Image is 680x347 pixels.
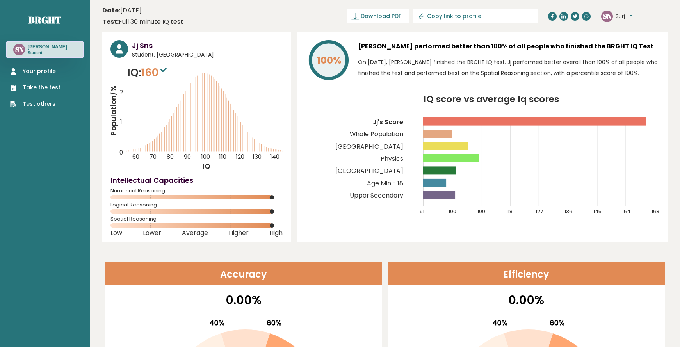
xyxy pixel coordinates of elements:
span: Numerical Reasoning [110,189,283,192]
span: High [269,231,283,235]
tspan: 110 [219,152,226,160]
button: Surj [616,12,632,20]
tspan: 127 [536,208,543,215]
a: Test others [10,100,61,108]
tspan: 140 [270,152,279,160]
tspan: 136 [564,208,572,215]
tspan: Physics [381,154,403,163]
span: Student, [GEOGRAPHIC_DATA] [132,51,283,59]
tspan: Jj's Score [373,117,403,126]
span: Lower [143,231,161,235]
tspan: 163 [652,208,659,215]
span: Spatial Reasoning [110,217,283,221]
tspan: Population/% [109,85,118,135]
b: Date: [102,6,120,15]
time: [DATE] [102,6,142,15]
span: Average [182,231,208,235]
h3: Jj Sns [132,40,283,51]
b: Test: [102,17,119,26]
a: Brght [28,14,61,26]
div: Full 30 minute IQ test [102,17,183,27]
tspan: 109 [477,208,485,215]
tspan: 80 [167,152,174,160]
tspan: IQ score vs average Iq scores [424,93,559,105]
tspan: 154 [622,208,630,215]
p: Student [28,50,67,56]
tspan: 1 [120,118,122,126]
span: Higher [229,231,249,235]
tspan: 90 [184,152,191,160]
span: Logical Reasoning [110,203,283,206]
tspan: [GEOGRAPHIC_DATA] [335,142,403,151]
tspan: Age Min - 18 [367,179,403,188]
tspan: 0 [119,148,123,157]
tspan: IQ [203,161,210,171]
tspan: 130 [253,152,262,160]
tspan: [GEOGRAPHIC_DATA] [335,167,403,176]
span: Low [110,231,122,235]
header: Accuracy [105,262,382,285]
tspan: 91 [420,208,424,215]
tspan: 100% [317,53,342,67]
tspan: 118 [506,208,513,215]
text: SN [15,45,24,54]
a: Take the test [10,84,61,92]
tspan: 120 [236,152,244,160]
tspan: Upper Secondary [350,191,403,200]
tspan: 60 [132,152,139,160]
a: Download PDF [347,9,409,23]
h3: [PERSON_NAME] performed better than 100% of all people who finished the BRGHT IQ Test [358,40,659,53]
span: 160 [141,65,169,80]
p: 0.00% [393,291,660,309]
tspan: 70 [150,152,157,160]
tspan: 2 [120,88,123,96]
p: On [DATE], [PERSON_NAME] finished the BRGHT IQ test. Jj performed better overall than 100% of all... [358,57,659,78]
tspan: Whole Population [350,130,403,139]
p: IQ: [127,65,169,80]
h4: Intellectual Capacities [110,175,283,185]
tspan: 145 [593,208,602,215]
tspan: 100 [201,152,210,160]
header: Efficiency [388,262,665,285]
p: 0.00% [110,291,377,309]
text: SN [603,11,612,20]
h3: [PERSON_NAME] [28,44,67,50]
tspan: 100 [449,208,456,215]
span: Download PDF [361,12,401,20]
a: Your profile [10,67,61,75]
